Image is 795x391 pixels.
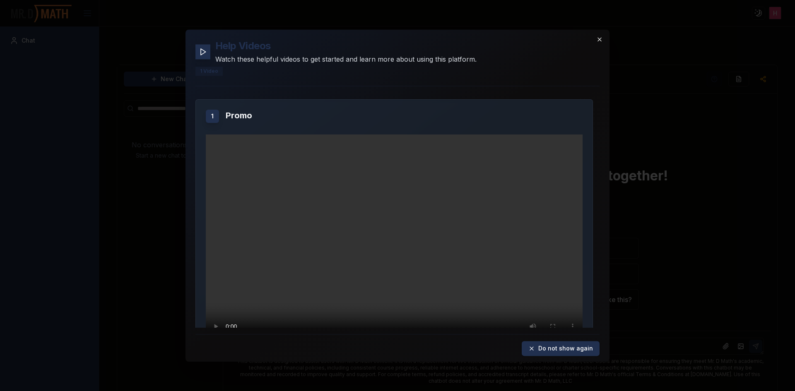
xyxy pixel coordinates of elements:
[226,110,583,121] h3: Promo
[215,54,477,64] p: Watch these helpful videos to get started and learn more about using this platform.
[522,341,600,356] button: Do not show again
[195,67,223,76] div: 1 Video
[206,110,219,123] div: 1
[215,39,477,53] h2: Help Videos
